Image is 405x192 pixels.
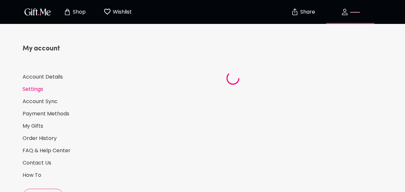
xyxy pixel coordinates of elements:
a: Settings [23,86,109,93]
p: Wishlist [111,8,132,16]
a: Order History [23,135,109,142]
button: GiftMe Logo [23,8,53,16]
img: secure [291,8,299,16]
button: Store page [57,2,92,22]
p: Shop [71,9,86,15]
img: GiftMe Logo [23,7,52,16]
button: Share [292,1,314,23]
h4: My account [23,44,109,54]
a: My Gifts [23,123,109,130]
a: Account Details [23,73,109,80]
p: Share [299,9,315,15]
a: Account Sync [23,98,109,105]
a: Contact Us [23,159,109,166]
a: FAQ & Help Center [23,147,109,154]
button: Wishlist page [100,2,135,22]
a: Payment Methods [23,110,109,117]
a: How To [23,172,109,179]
